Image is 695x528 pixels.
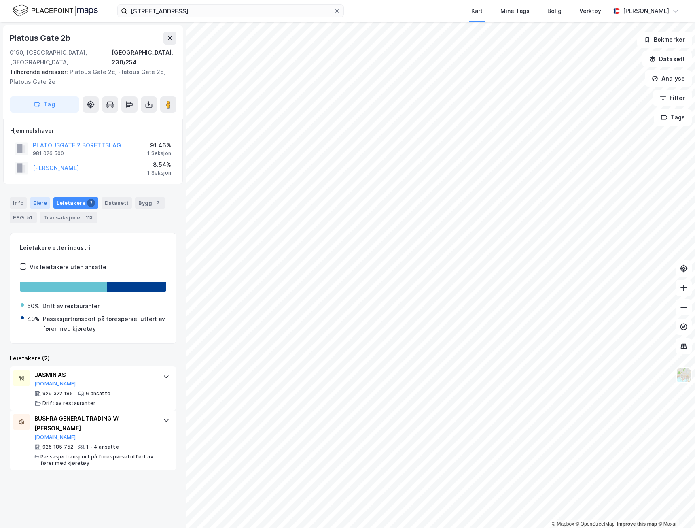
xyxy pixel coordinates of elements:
[547,6,562,16] div: Bolig
[147,150,171,157] div: 1 Seksjon
[84,213,94,221] div: 113
[30,197,50,209] div: Eiere
[10,48,112,67] div: 0190, [GEOGRAPHIC_DATA], [GEOGRAPHIC_DATA]
[34,381,76,387] button: [DOMAIN_NAME]
[40,212,97,223] div: Transaksjoner
[147,170,171,176] div: 1 Seksjon
[10,67,170,87] div: Platous Gate 2c, Platous Gate 2d, Platous Gate 2e
[655,489,695,528] iframe: Chat Widget
[34,434,76,441] button: [DOMAIN_NAME]
[27,314,40,324] div: 40%
[147,141,171,150] div: 91.46%
[33,150,64,157] div: 981 026 500
[42,400,95,407] div: Drift av restauranter
[500,6,530,16] div: Mine Tags
[10,126,176,136] div: Hjemmelshaver
[10,353,176,363] div: Leietakere (2)
[13,4,98,18] img: logo.f888ab2527a4732fd821a326f86c7f29.svg
[42,301,100,311] div: Drift av restauranter
[53,197,98,209] div: Leietakere
[471,6,483,16] div: Kart
[27,301,39,311] div: 60%
[645,70,692,87] button: Analyse
[43,314,165,334] div: Passasjertransport på forespørsel utført av fører med kjøretøy
[653,90,692,106] button: Filter
[86,390,110,397] div: 6 ansatte
[40,453,155,466] div: Passasjertransport på forespørsel utført av fører med kjøretøy
[10,96,79,113] button: Tag
[30,262,106,272] div: Vis leietakere uten ansatte
[642,51,692,67] button: Datasett
[42,444,73,450] div: 925 185 752
[576,521,615,527] a: OpenStreetMap
[147,160,171,170] div: 8.54%
[127,5,334,17] input: Søk på adresse, matrikkel, gårdeiere, leietakere eller personer
[42,390,73,397] div: 929 322 185
[676,368,691,383] img: Z
[579,6,601,16] div: Verktøy
[10,32,72,45] div: Platous Gate 2b
[34,414,155,433] div: BUSHRA GENERAL TRADING V/ [PERSON_NAME]
[86,444,119,450] div: 1 - 4 ansatte
[154,199,162,207] div: 2
[10,68,70,75] span: Tilhørende adresser:
[112,48,176,67] div: [GEOGRAPHIC_DATA], 230/254
[102,197,132,209] div: Datasett
[10,197,27,209] div: Info
[20,243,166,253] div: Leietakere etter industri
[617,521,657,527] a: Improve this map
[10,212,37,223] div: ESG
[87,199,95,207] div: 2
[135,197,165,209] div: Bygg
[25,213,34,221] div: 51
[655,489,695,528] div: Kontrollprogram for chat
[654,109,692,126] button: Tags
[34,370,155,380] div: JASMIN AS
[637,32,692,48] button: Bokmerker
[623,6,669,16] div: [PERSON_NAME]
[552,521,574,527] a: Mapbox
